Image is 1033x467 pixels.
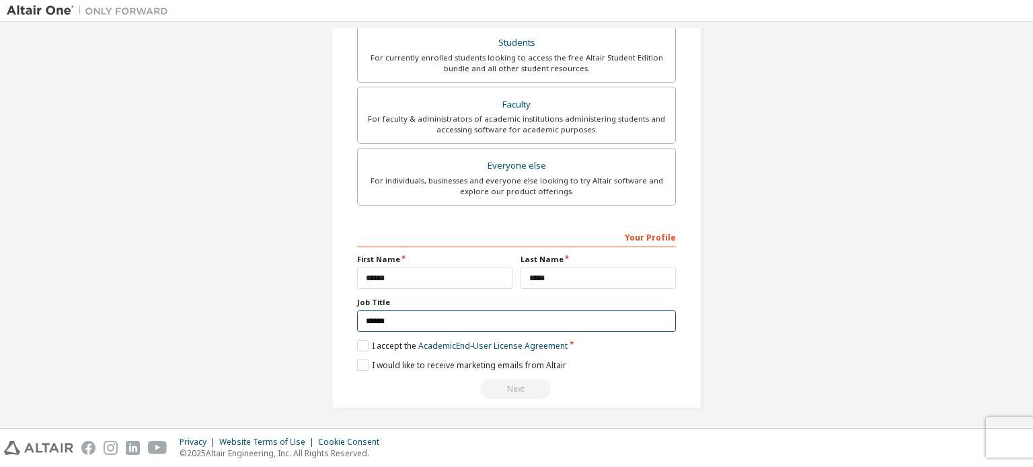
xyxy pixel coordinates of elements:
[81,441,95,455] img: facebook.svg
[366,95,667,114] div: Faculty
[366,175,667,197] div: For individuals, businesses and everyone else looking to try Altair software and explore our prod...
[418,340,568,351] a: Academic End-User License Agreement
[180,448,387,459] p: © 2025 Altair Engineering, Inc. All Rights Reserved.
[366,34,667,52] div: Students
[366,114,667,135] div: For faculty & administrators of academic institutions administering students and accessing softwa...
[318,437,387,448] div: Cookie Consent
[148,441,167,455] img: youtube.svg
[366,52,667,74] div: For currently enrolled students looking to access the free Altair Student Edition bundle and all ...
[219,437,318,448] div: Website Terms of Use
[180,437,219,448] div: Privacy
[104,441,118,455] img: instagram.svg
[126,441,140,455] img: linkedin.svg
[366,157,667,175] div: Everyone else
[357,297,676,308] label: Job Title
[357,379,676,399] div: Read and acccept EULA to continue
[7,4,175,17] img: Altair One
[357,254,512,265] label: First Name
[521,254,676,265] label: Last Name
[357,359,566,371] label: I would like to receive marketing emails from Altair
[357,340,568,351] label: I accept the
[4,441,73,455] img: altair_logo.svg
[357,226,676,247] div: Your Profile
